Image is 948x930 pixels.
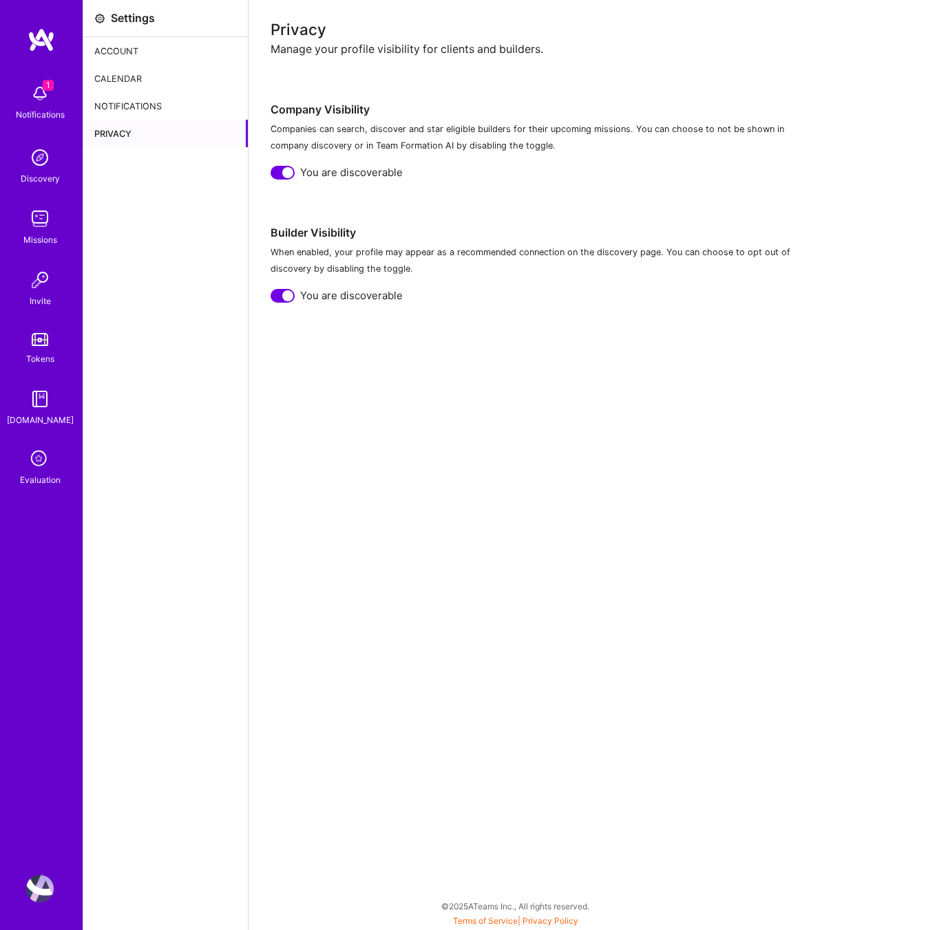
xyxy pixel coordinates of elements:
[271,22,926,36] div: Privacy
[30,294,51,308] div: Invite
[453,916,518,926] a: Terms of Service
[26,385,54,413] img: guide book
[271,100,926,118] h4: Company Visibility
[28,28,55,52] img: logo
[111,11,155,25] div: Settings
[26,352,54,366] div: Tokens
[26,875,54,902] img: User Avatar
[83,889,948,923] div: © 2025 ATeams Inc., All rights reserved.
[271,121,808,154] p: Companies can search, discover and star eligible builders for their upcoming missions. You can ch...
[94,13,105,24] i: icon Settings
[21,171,60,186] div: Discovery
[27,446,53,473] i: icon SelectionTeam
[26,266,54,294] img: Invite
[453,916,578,926] span: |
[32,333,48,346] img: tokens
[523,916,578,926] a: Privacy Policy
[43,80,54,91] span: 1
[16,107,65,122] div: Notifications
[23,232,57,247] div: Missions
[83,120,248,147] div: Privacy
[83,37,248,65] div: Account
[7,413,74,427] div: [DOMAIN_NAME]
[271,224,926,241] h4: Builder Visibility
[83,92,248,120] div: Notifications
[271,244,808,277] p: When enabled, your profile may appear as a recommended connection on the discovery page. You can ...
[271,42,926,56] div: Manage your profile visibility for clients and builders.
[300,165,403,180] span: You are discoverable
[20,473,61,487] div: Evaluation
[300,288,403,303] span: You are discoverable
[26,205,54,232] img: teamwork
[23,875,57,902] a: User Avatar
[83,65,248,92] div: Calendar
[26,80,54,107] img: bell
[26,144,54,171] img: discovery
